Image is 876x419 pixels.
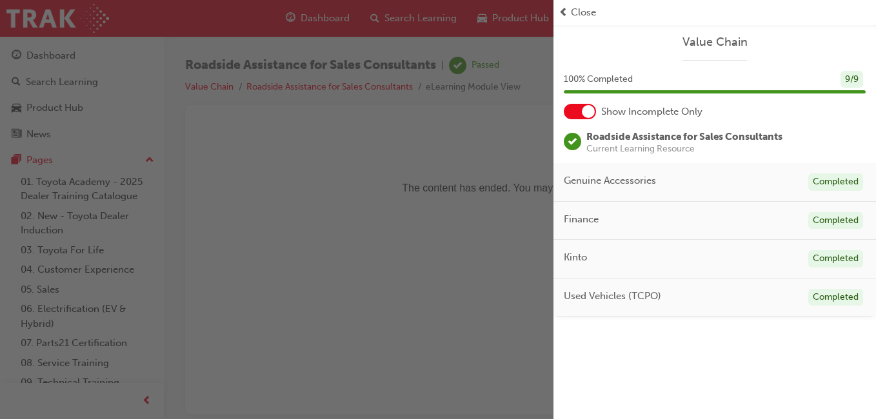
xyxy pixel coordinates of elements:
[586,131,782,142] span: Roadside Assistance for Sales Consultants
[808,173,863,191] div: Completed
[564,133,581,150] span: learningRecordVerb_PASS-icon
[564,173,656,188] span: Genuine Accessories
[559,5,568,20] span: prev-icon
[808,212,863,229] div: Completed
[808,289,863,306] div: Completed
[564,212,599,227] span: Finance
[559,5,871,20] button: prev-iconClose
[808,250,863,268] div: Completed
[571,5,596,20] span: Close
[841,71,863,88] div: 9 / 9
[564,289,661,304] span: Used Vehicles (TCPO)
[564,35,866,50] a: Value Chain
[5,10,644,68] p: The content has ended. You may close this window.
[601,104,702,119] span: Show Incomplete Only
[586,144,782,153] span: Current Learning Resource
[564,250,587,265] span: Kinto
[564,72,633,87] span: 100 % Completed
